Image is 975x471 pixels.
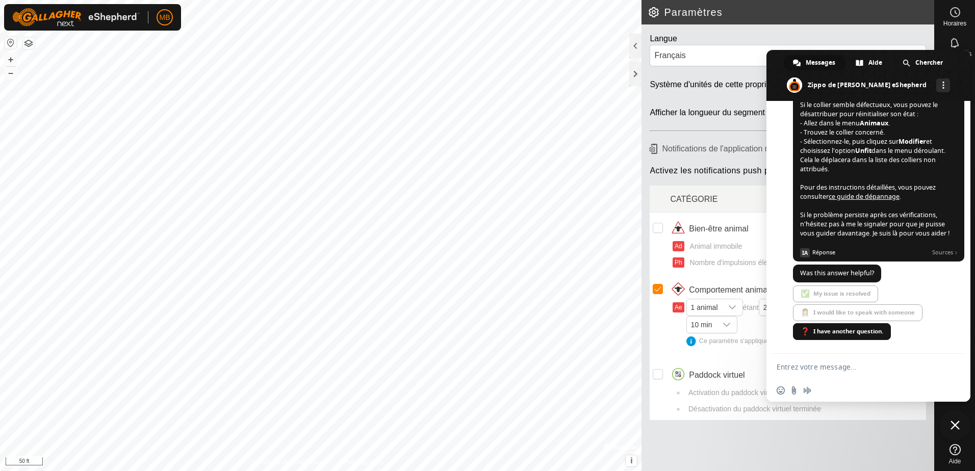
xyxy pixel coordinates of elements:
div: Langue [650,33,926,45]
span: Messages [806,55,835,70]
span: i [630,456,632,465]
span: Activez les notifications push pour cette propriété [650,166,840,181]
span: Chercher [915,55,943,70]
button: i [626,455,637,466]
span: Bien-être animal [689,223,749,235]
button: Réinitialiser la carte [5,37,17,49]
span: Was this answer helpful? [800,269,874,277]
a: Contactez-nous [341,458,384,467]
a: ce guide de dépannage [829,192,900,201]
img: Logo Gallagher [12,8,140,27]
span: MB [160,12,170,23]
button: Couches de carte [22,37,35,49]
div: Français [654,49,901,62]
span: Nombre d'impulsions élevé [686,257,776,268]
div: Aide [846,55,892,70]
span: Français [650,45,905,66]
span: Activation du paddock virtuel terminée [685,387,809,398]
span: Modifier [899,137,926,146]
span: Message audio [803,386,811,395]
img: icône du bien-être animal [670,221,686,237]
span: Horaires [943,20,966,27]
div: Ce paramètre s'applique à tous les utilisateurs de la propriété [686,336,922,346]
span: Paddock virtuel [689,369,745,381]
h6: Notifications de l'application mobile [646,140,930,158]
span: Réponse [812,248,928,257]
div: dropdown trigger [716,317,737,333]
span: 10 min [687,317,716,333]
h2: Paramètres [648,6,934,18]
span: Aide [868,55,882,70]
div: dropdown trigger [905,45,926,66]
span: Sources [932,248,958,257]
span: Aide [948,458,961,464]
img: icône du comportement animal [670,282,686,298]
a: Politique de confidentialité [258,458,328,467]
div: Fermer le chat [940,410,970,440]
button: Ae [673,302,684,312]
div: Autres canaux [936,78,950,92]
button: – [5,67,17,79]
span: Envoyer un fichier [790,386,798,395]
span: Comportement animal [689,284,769,296]
img: icône des paddock virtuels [670,367,686,383]
div: Messages [784,55,845,70]
span: Unfit [855,146,871,155]
button: Ad [673,241,684,251]
span: Insérer un emoji [777,386,785,395]
button: + [5,54,17,66]
span: IA [800,248,810,257]
div: CATÉGORIE [670,188,798,210]
div: Afficher la longueur du segment [650,107,765,122]
span: étant hors paddock virtuel pendant plus de [686,303,922,346]
span: Désactivation du paddock virtuel terminée [685,404,821,414]
span: Animal immobile [686,241,742,252]
div: dropdown trigger [722,299,742,316]
button: Ph [673,257,684,268]
span: 20m [759,299,781,316]
div: Chercher [893,55,953,70]
a: Aide [935,440,975,468]
span: 1 animal [687,299,722,316]
span: Animaux [860,119,888,127]
textarea: Entrez votre message... [777,362,938,372]
div: Système d'unités de cette propriété [650,78,777,94]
